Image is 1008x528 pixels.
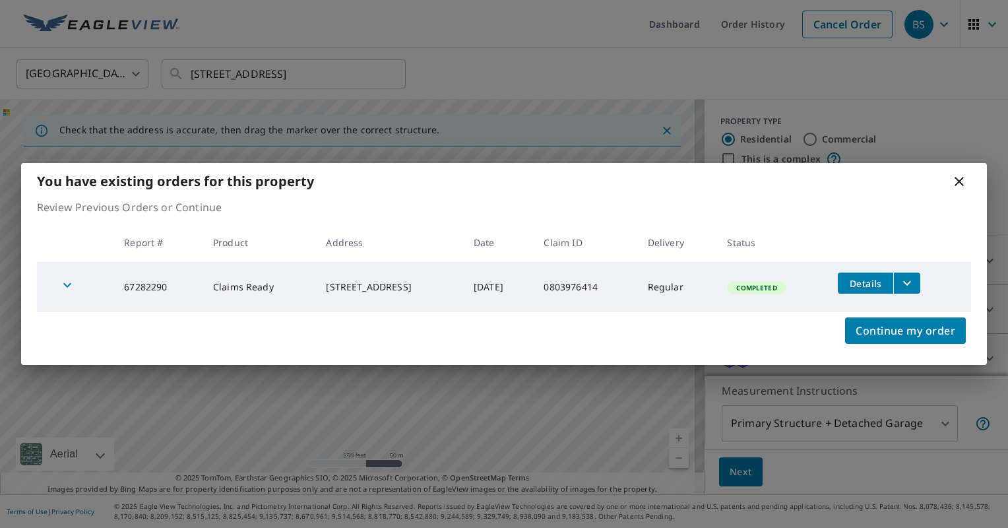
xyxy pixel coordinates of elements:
td: 0803976414 [533,262,637,312]
span: Details [846,277,885,290]
th: Claim ID [533,223,637,262]
b: You have existing orders for this property [37,172,314,190]
th: Report # [113,223,203,262]
th: Status [716,223,827,262]
td: [DATE] [463,262,534,312]
th: Address [315,223,463,262]
th: Product [203,223,315,262]
td: 67282290 [113,262,203,312]
button: detailsBtn-67282290 [838,273,893,294]
th: Delivery [637,223,717,262]
th: Date [463,223,534,262]
button: Continue my order [845,317,966,344]
span: Continue my order [856,321,955,340]
span: Completed [728,283,784,292]
td: Claims Ready [203,262,315,312]
td: Regular [637,262,717,312]
p: Review Previous Orders or Continue [37,199,971,215]
div: [STREET_ADDRESS] [326,280,453,294]
button: filesDropdownBtn-67282290 [893,273,920,294]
